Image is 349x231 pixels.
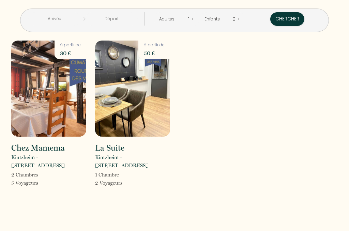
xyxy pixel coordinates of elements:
[95,171,122,179] p: 1 Chambre
[86,12,138,26] input: Départ
[11,179,38,187] p: 5 Voyageur
[204,16,222,22] div: Enfants
[228,16,231,22] a: -
[11,41,86,137] img: rental-image
[36,172,38,178] span: s
[95,144,124,152] h2: La Suite
[95,153,170,170] p: Kintzheim - [STREET_ADDRESS]
[270,12,304,26] button: Chercher
[11,153,86,170] p: Kintzheim - [STREET_ADDRESS]
[95,41,170,137] img: rental-image
[191,16,194,22] a: +
[159,16,177,22] div: Adultes
[95,179,122,187] p: 2 Voyageur
[80,16,86,21] img: guests
[11,144,65,152] h2: Chez Mamema
[120,180,122,186] span: s
[36,180,38,186] span: s
[184,16,186,22] a: -
[11,171,38,179] p: 2 Chambre
[28,12,80,26] input: Arrivée
[186,14,191,25] div: 1
[231,14,237,25] div: 0
[60,48,81,58] p: 80 €
[237,16,240,22] a: +
[60,42,81,48] p: à partir de
[144,48,165,58] p: 50 €
[144,42,165,48] p: à partir de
